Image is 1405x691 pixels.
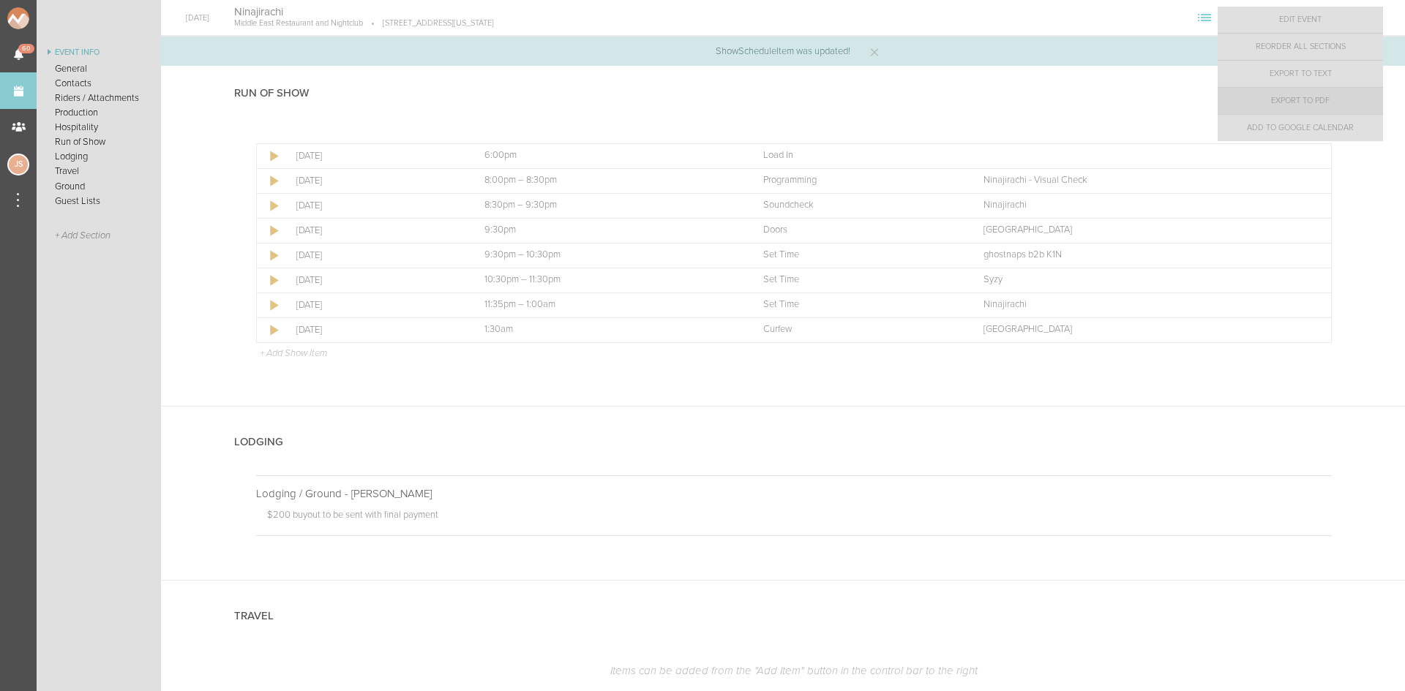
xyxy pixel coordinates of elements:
a: Production [37,105,161,120]
p: Ninajirachi [983,200,1302,211]
a: Edit Event [1218,7,1383,33]
p: Ninajirachi [983,299,1302,311]
p: Lodging / Ground - [PERSON_NAME] [256,487,1332,500]
a: Lodging [37,149,161,164]
p: Set Time [763,274,951,286]
p: Set Time [763,299,951,311]
a: Ground [37,179,161,194]
a: Contacts [37,76,161,91]
p: 6:00pm [484,150,731,162]
p: 11:35pm – 1:00am [484,299,731,311]
p: [DATE] [296,299,452,311]
p: [STREET_ADDRESS][US_STATE] [363,18,494,29]
p: [DATE] [296,324,452,336]
p: [DATE] [296,175,452,186]
p: Middle East Restaurant and Nightclub [234,18,363,29]
span: View Sections [1193,12,1216,21]
p: [DATE] [296,249,452,261]
a: General [37,61,161,76]
div: S [1256,5,1281,31]
p: [DATE] [296,150,452,162]
span: View Itinerary [1216,12,1240,21]
h4: Run of Show [234,87,309,99]
p: $200 buyout to be sent with final payment [267,509,1332,525]
a: Export to Text [1218,61,1383,87]
h4: Ninajirachi [234,5,494,19]
p: [DATE] [296,274,452,286]
p: Soundcheck [763,200,951,211]
span: 60 [18,44,34,53]
h4: Lodging [234,436,283,448]
a: Hospitality [37,120,161,135]
div: Jessica Smith [7,154,29,175]
a: Event Info [37,44,161,61]
a: Run of Show [37,135,161,149]
p: Syzy [983,274,1302,286]
p: [GEOGRAPHIC_DATA] [983,224,1302,236]
p: + Add Show Item [260,347,327,359]
a: Export to PDF [1218,88,1383,114]
a: Guest Lists [37,194,161,208]
p: Items can be added from the "Add Item" button in the control bar to the right [256,664,1332,677]
p: 8:30pm – 9:30pm [484,200,731,211]
p: 9:30pm – 10:30pm [484,249,731,261]
p: Ninajirachi - Visual Check [983,175,1302,186]
p: 1:30am [484,324,731,336]
p: 9:30pm [484,224,731,236]
p: [GEOGRAPHIC_DATA] [983,324,1302,336]
p: 8:00pm – 8:30pm [484,175,731,186]
a: Riders / Attachments [37,91,161,105]
a: Reorder All Sections [1218,34,1383,60]
img: NOMAD [7,7,90,29]
span: + Add Section [55,230,110,241]
p: Set Time [763,249,951,261]
h4: Travel [234,610,274,622]
p: Curfew [763,324,951,336]
p: ShowScheduleItem was updated! [716,47,850,56]
p: [DATE] [296,224,452,236]
p: Programming [763,175,951,186]
p: 10:30pm – 11:30pm [484,274,731,286]
p: Load In [763,150,951,162]
div: Sonia [1256,5,1281,31]
p: [DATE] [296,200,452,211]
p: Doors [763,224,951,236]
p: ghostnaps b2b K1N [983,249,1302,261]
a: Add to Google Calendar [1218,115,1383,141]
a: Travel [37,164,161,178]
